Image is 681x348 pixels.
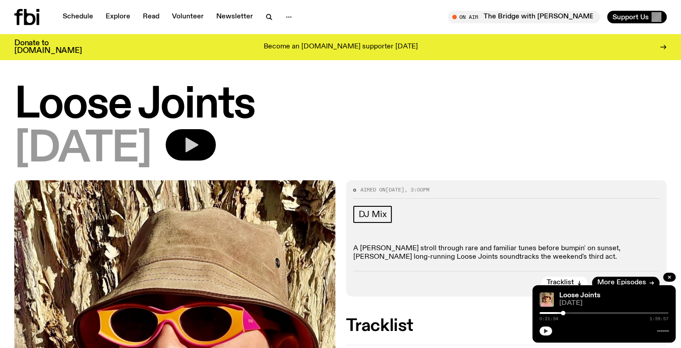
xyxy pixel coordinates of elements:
[559,292,600,299] a: Loose Joints
[448,11,600,23] button: On AirThe Bridge with [PERSON_NAME]
[14,39,82,55] h3: Donate to [DOMAIN_NAME]
[592,277,660,289] a: More Episodes
[404,186,429,193] span: , 3:00pm
[597,279,646,286] span: More Episodes
[612,13,649,21] span: Support Us
[346,318,667,334] h2: Tracklist
[359,209,387,219] span: DJ Mix
[541,277,587,289] button: Tracklist
[360,186,385,193] span: Aired on
[559,300,668,307] span: [DATE]
[100,11,136,23] a: Explore
[540,317,558,321] span: 0:21:54
[167,11,209,23] a: Volunteer
[211,11,258,23] a: Newsletter
[137,11,165,23] a: Read
[14,129,151,170] span: [DATE]
[458,13,595,20] span: Tune in live
[264,43,418,51] p: Become an [DOMAIN_NAME] supporter [DATE]
[547,279,574,286] span: Tracklist
[353,206,392,223] a: DJ Mix
[57,11,99,23] a: Schedule
[607,11,667,23] button: Support Us
[353,244,660,261] p: A [PERSON_NAME] stroll through rare and familiar tunes before bumpin' on sunset, [PERSON_NAME] lo...
[540,292,554,307] img: Tyson stands in front of a paperbark tree wearing orange sunglasses, a suede bucket hat and a pin...
[650,317,668,321] span: 1:59:57
[14,85,667,126] h1: Loose Joints
[385,186,404,193] span: [DATE]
